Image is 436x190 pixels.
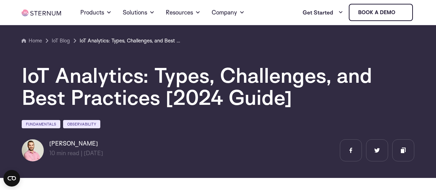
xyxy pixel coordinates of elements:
span: 10 [49,149,55,157]
a: Home [22,37,42,45]
button: Open CMP widget [3,170,20,187]
span: [DATE] [84,149,103,157]
a: Book a demo [349,4,413,21]
a: Observability [63,120,100,128]
a: IoT Blog [52,37,70,45]
span: min read | [49,149,82,157]
img: sternum iot [398,10,404,15]
img: sternum iot [22,10,61,16]
img: Lian Granot [22,139,44,161]
a: Get Started [303,6,343,19]
a: Fundamentals [22,120,60,128]
h1: IoT Analytics: Types, Challenges, and Best Practices [2024 Guide] [22,64,414,108]
a: IoT Analytics: Types, Challenges, and Best Practices [2024 Guide] [80,37,183,45]
h6: [PERSON_NAME] [49,139,103,148]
